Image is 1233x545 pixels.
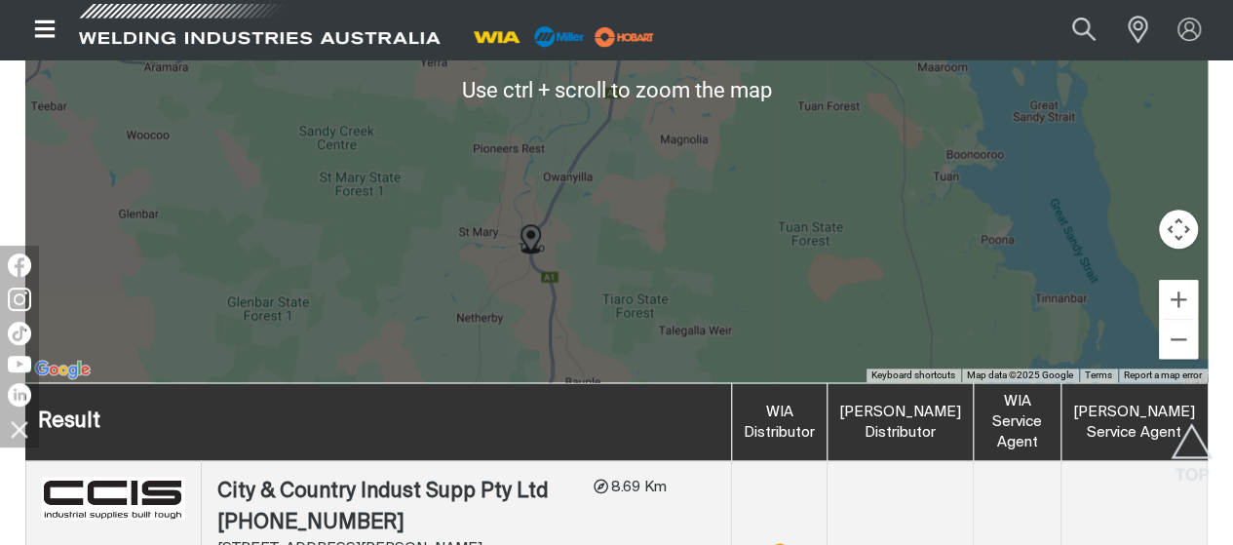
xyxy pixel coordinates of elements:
th: [PERSON_NAME] Service Agent [1061,383,1208,461]
a: Open this area in Google Maps (opens a new window) [30,357,95,382]
th: WIA Service Agent [974,383,1061,461]
img: City & Country Indust Supp Pty Ltd [42,477,185,520]
a: Terms [1085,370,1112,380]
button: Map camera controls [1159,210,1198,249]
div: City & Country Indust Supp Pty Ltd [217,477,578,508]
button: Keyboard shortcuts [871,369,955,382]
img: YouTube [8,356,31,372]
img: hide socials [3,412,36,446]
button: Zoom out [1159,320,1198,359]
img: TikTok [8,322,31,345]
div: [PHONE_NUMBER] [217,508,578,539]
span: 8.69 Km [608,480,667,494]
th: Result [26,383,732,461]
input: Product name or item number... [1026,8,1117,52]
a: Report a map error [1124,370,1202,380]
th: [PERSON_NAME] Distributor [828,383,974,461]
span: Map data ©2025 Google [967,370,1073,380]
img: Facebook [8,253,31,277]
img: LinkedIn [8,383,31,407]
button: Scroll to top [1170,423,1214,467]
img: Google [30,357,95,382]
img: Instagram [8,288,31,311]
button: Search products [1051,8,1117,52]
button: Zoom in [1159,280,1198,319]
img: miller [589,22,660,52]
th: WIA Distributor [732,383,828,461]
a: miller [589,29,660,44]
